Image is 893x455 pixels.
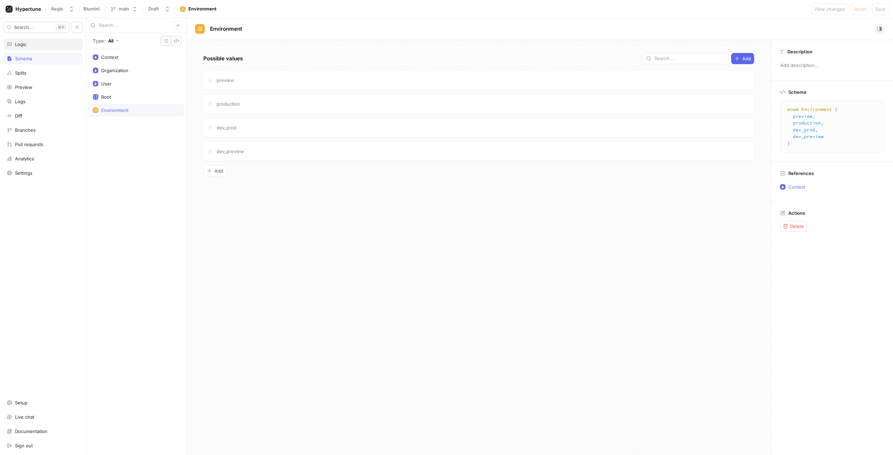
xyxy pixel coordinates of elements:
button: Context [777,181,884,192]
span: Search... [14,25,33,29]
div: main [119,6,129,12]
div: Environment [101,107,128,113]
p: Description [787,49,812,54]
div: Settings [15,170,32,176]
div: Preview [15,84,32,90]
div: Branches [15,127,36,133]
button: Draft [145,3,173,15]
div: All [108,39,113,43]
div: Root [101,94,111,100]
button: Add [203,165,226,176]
input: Search... [99,22,173,29]
p: Schema [788,89,806,95]
span: preview [217,77,234,83]
p: Add description... [777,60,887,71]
div: K [55,24,66,31]
button: main [107,3,140,15]
span: dev_preview [217,149,244,154]
div: Environment [188,6,217,13]
div: Sign out [15,443,33,448]
div: Documentation [15,429,47,434]
p: Type: [93,39,105,43]
span: Add [215,169,223,173]
button: Save [872,3,889,15]
button: Search...K [3,22,69,33]
input: Search... [654,55,725,62]
div: Setup [15,400,28,405]
button: Type: All [90,35,121,46]
div: Live chat [15,414,34,420]
p: References [788,170,814,176]
span: Save [875,7,886,11]
button: Add [731,53,754,64]
button: Aegis [48,3,77,15]
div: Draft [148,6,159,12]
span: Blumini [83,6,99,11]
div: Analytics [15,156,34,161]
div: User [101,81,112,86]
div: Splits [15,70,27,76]
p: Context [788,184,805,190]
div: Diff [15,113,22,119]
span: production [217,101,240,107]
p: Actions [788,210,805,216]
span: Reset [854,7,866,11]
span: View changes [814,7,845,11]
button: View changes [811,3,848,15]
div: Aegis [51,6,63,12]
div: Logic [15,41,27,47]
span: Environment [210,26,242,32]
span: Delete [790,224,804,228]
span: Add [742,56,751,61]
div: Context [101,54,118,60]
div: Pull requests [15,142,43,147]
textarea: enum Environment { preview, production, dev_prod, dev_preview } [783,103,881,150]
div: Logs [15,99,25,104]
button: Reset [851,3,869,15]
div: Schema [15,56,32,61]
div: Organization [101,68,128,73]
p: Possible values [203,55,243,63]
a: Documentation [3,425,83,437]
button: Delete [780,221,807,232]
span: dev_prod [217,125,237,130]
